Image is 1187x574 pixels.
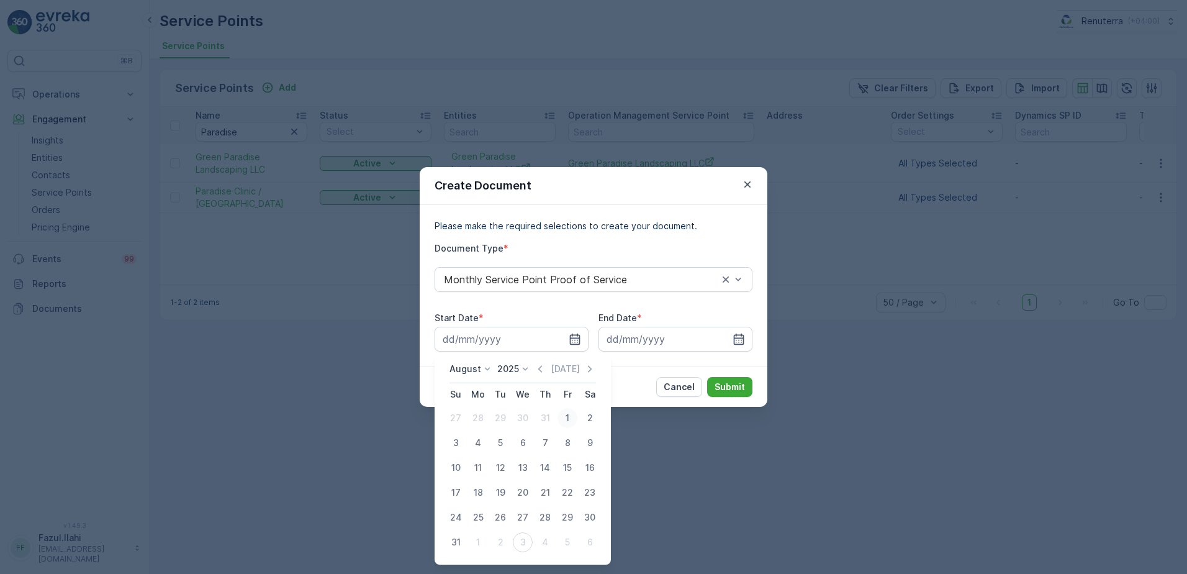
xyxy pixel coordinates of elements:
div: 10 [446,458,466,478]
th: Wednesday [512,383,534,406]
th: Saturday [579,383,601,406]
div: 30 [513,408,533,428]
div: 24 [446,508,466,527]
div: 12 [490,458,510,478]
div: 27 [446,408,466,428]
div: 25 [468,508,488,527]
th: Monday [467,383,489,406]
p: 2025 [497,363,519,375]
p: Submit [715,381,745,393]
div: 26 [490,508,510,527]
div: 3 [446,433,466,453]
label: End Date [598,312,637,323]
div: 20 [513,483,533,503]
label: Start Date [435,312,479,323]
div: 3 [513,532,533,552]
div: 8 [557,433,577,453]
div: 13 [513,458,533,478]
div: 29 [490,408,510,428]
div: 2 [490,532,510,552]
div: 16 [580,458,600,478]
div: 4 [468,433,488,453]
p: Create Document [435,177,531,194]
div: 7 [535,433,555,453]
div: 9 [580,433,600,453]
div: 21 [535,483,555,503]
div: 5 [557,532,577,552]
div: 6 [580,532,600,552]
input: dd/mm/yyyy [598,327,752,352]
div: 29 [557,508,577,527]
div: 4 [535,532,555,552]
div: 15 [557,458,577,478]
div: 1 [468,532,488,552]
div: 14 [535,458,555,478]
p: August [449,363,481,375]
div: 19 [490,483,510,503]
th: Thursday [534,383,556,406]
input: dd/mm/yyyy [435,327,589,352]
div: 30 [580,508,600,527]
th: Sunday [445,383,467,406]
button: Cancel [656,377,702,397]
div: 6 [513,433,533,453]
p: Cancel [664,381,695,393]
div: 28 [535,508,555,527]
div: 5 [490,433,510,453]
div: 11 [468,458,488,478]
div: 31 [535,408,555,428]
p: Please make the required selections to create your document. [435,220,752,232]
div: 2 [580,408,600,428]
div: 1 [557,408,577,428]
th: Friday [556,383,579,406]
p: [DATE] [551,363,580,375]
div: 18 [468,483,488,503]
div: 27 [513,508,533,527]
div: 17 [446,483,466,503]
button: Submit [707,377,752,397]
div: 23 [580,483,600,503]
div: 28 [468,408,488,428]
label: Document Type [435,243,503,253]
th: Tuesday [489,383,512,406]
div: 31 [446,532,466,552]
div: 22 [557,483,577,503]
